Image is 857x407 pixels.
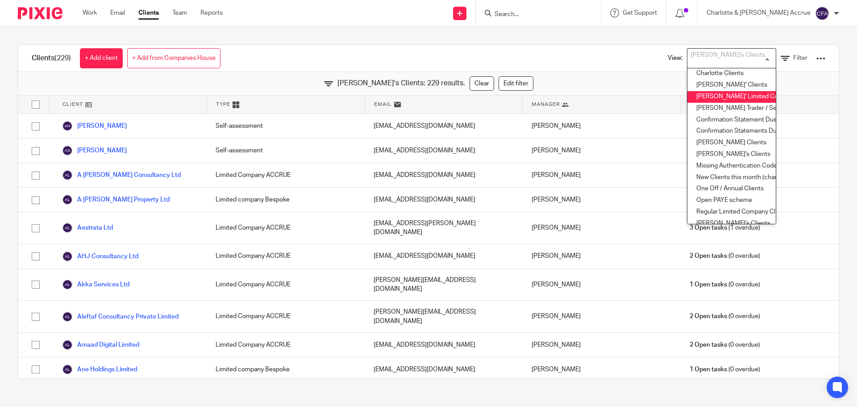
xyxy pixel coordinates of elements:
span: (0 overdue) [690,280,760,289]
img: svg%3E [62,170,73,180]
li: New Clients this month (change date in filter) [687,172,776,184]
li: [PERSON_NAME] Clients [687,137,776,149]
a: Amaad Digital Limited [62,340,139,350]
div: Self-assessment [207,138,365,163]
a: A [PERSON_NAME] Consultancy Ltd [62,170,181,180]
span: 3 Open tasks [690,223,727,232]
a: + Add from Companies House [127,48,220,68]
span: Type [216,101,230,108]
div: [EMAIL_ADDRESS][DOMAIN_NAME] [365,244,523,269]
li: Open PAYE scheme [687,195,776,206]
a: Clear [470,76,494,91]
img: svg%3E [62,222,73,233]
div: Limited company Bespoke [207,188,365,212]
div: [PERSON_NAME][EMAIL_ADDRESS][DOMAIN_NAME] [365,301,523,332]
a: Ane Holdings Limited [62,364,137,375]
a: Work [83,8,97,17]
div: Limited Company ACCRUE [207,333,365,357]
span: (229) [54,55,71,62]
div: [EMAIL_ADDRESS][DOMAIN_NAME] [365,333,523,357]
a: Team [172,8,187,17]
a: AHJ Consultancy Ltd [62,251,138,262]
a: A [PERSON_NAME] Property Ltd [62,194,170,205]
li: [PERSON_NAME]' Clients [687,80,776,91]
span: Filter [793,55,807,61]
div: Limited Company ACCRUE [207,244,365,269]
span: 2 Open tasks [690,340,727,349]
img: svg%3E [815,6,829,21]
a: + Add client [80,48,123,68]
div: Limited company Bespoke [207,357,365,382]
div: [EMAIL_ADDRESS][PERSON_NAME][DOMAIN_NAME] [365,212,523,244]
div: [PERSON_NAME][EMAIL_ADDRESS][DOMAIN_NAME] [365,269,523,301]
h1: Clients [32,54,71,63]
li: Missing Authentication Code [687,160,776,172]
input: Search [494,11,574,19]
span: Email [374,101,392,108]
a: Clients [138,8,159,17]
a: Edit filter [499,76,533,91]
span: (0 overdue) [690,340,760,349]
img: svg%3E [62,145,73,156]
div: [EMAIL_ADDRESS][DOMAIN_NAME] [365,114,523,138]
li: Confirmation Statements Due This Month (Change Date) [687,126,776,137]
span: Manager [532,101,560,108]
li: Charlotte Clients [687,68,776,80]
div: [PERSON_NAME] [523,188,681,212]
li: Regular Limited Company Clients [687,206,776,218]
a: [PERSON_NAME] [62,121,127,131]
input: Search for option [688,50,771,66]
span: (0 overdue) [690,312,760,321]
div: Limited Company ACCRUE [207,163,365,187]
div: Search for option [687,48,776,68]
img: svg%3E [62,340,73,350]
a: Email [110,8,125,17]
div: Limited Company ACCRUE [207,212,365,244]
div: View: [654,45,825,71]
span: (1 overdue) [690,223,760,232]
div: [PERSON_NAME] [523,212,681,244]
li: One Off / Annual Clients [687,183,776,195]
li: [PERSON_NAME]'s Clients [687,218,776,230]
p: Charlotte & [PERSON_NAME] Accrue [707,8,811,17]
div: [EMAIL_ADDRESS][DOMAIN_NAME] [365,188,523,212]
img: svg%3E [62,251,73,262]
a: Aestrata Ltd [62,222,113,233]
div: [PERSON_NAME] [523,333,681,357]
div: [PERSON_NAME] [523,163,681,187]
a: Aleftaf Consultancy Private Limited [62,311,179,322]
span: (0 overdue) [690,252,760,260]
div: [EMAIL_ADDRESS][DOMAIN_NAME] [365,138,523,163]
a: Reports [200,8,223,17]
input: Select all [27,96,44,113]
div: Self-assessment [207,114,365,138]
li: [PERSON_NAME] Trader / Self Assessment Clients [687,103,776,114]
li: [PERSON_NAME]' Limited Company Clients [687,91,776,103]
div: [PERSON_NAME] [523,138,681,163]
a: [PERSON_NAME] [62,145,127,156]
li: [PERSON_NAME]'s Clients [687,149,776,160]
span: 1 Open tasks [690,280,727,289]
div: [PERSON_NAME] [523,114,681,138]
div: [EMAIL_ADDRESS][DOMAIN_NAME] [365,163,523,187]
a: Akka Services Ltd [62,279,129,290]
span: Client [62,101,83,108]
span: 2 Open tasks [690,312,727,321]
img: svg%3E [62,364,73,375]
div: [PERSON_NAME] [523,244,681,269]
img: svg%3E [62,311,73,322]
div: [PERSON_NAME] [523,269,681,301]
img: svg%3E [62,279,73,290]
div: [PERSON_NAME] [523,357,681,382]
div: Limited Company ACCRUE [207,269,365,301]
div: Limited Company ACCRUE [207,301,365,332]
span: Get Support [623,10,657,16]
span: [PERSON_NAME]'s Clients: 229 results. [337,78,465,88]
span: 2 Open tasks [690,252,727,260]
img: svg%3E [62,121,73,131]
div: [PERSON_NAME] [523,301,681,332]
img: svg%3E [62,194,73,205]
div: [EMAIL_ADDRESS][DOMAIN_NAME] [365,357,523,382]
span: 1 Open tasks [690,365,727,374]
li: Confirmation Statement Due Before MonthEnd. [687,114,776,126]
